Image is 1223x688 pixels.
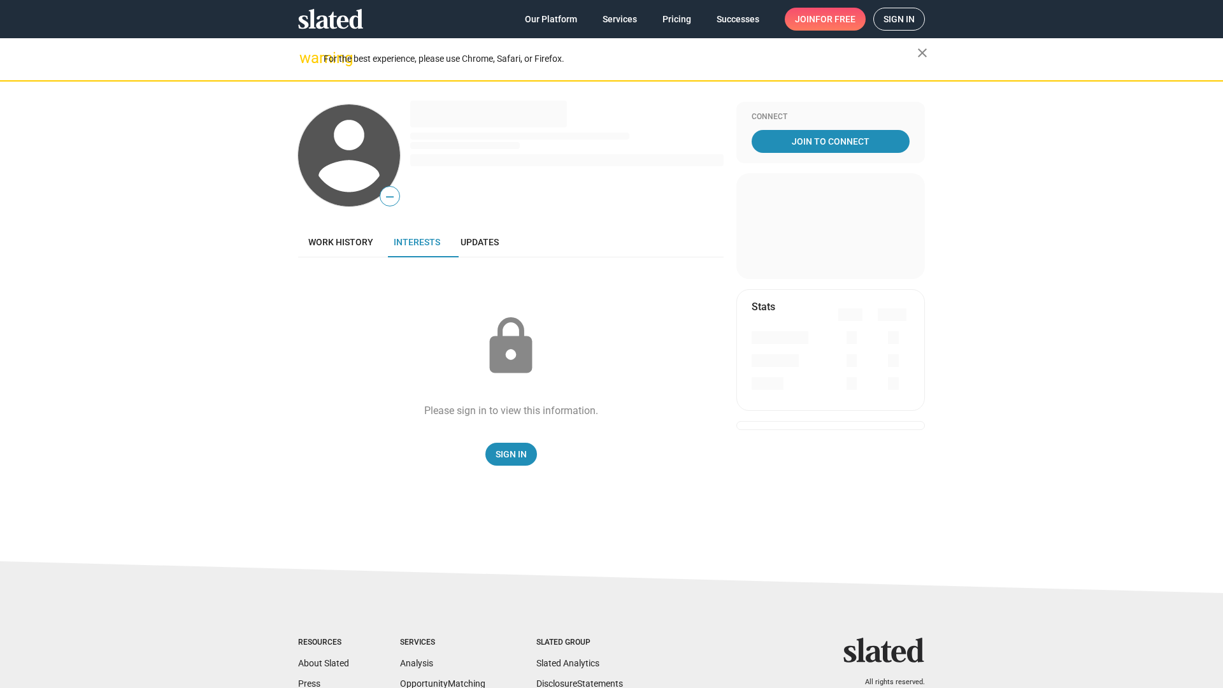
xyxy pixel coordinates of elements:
[603,8,637,31] span: Services
[496,443,527,466] span: Sign In
[450,227,509,257] a: Updates
[706,8,769,31] a: Successes
[752,130,910,153] a: Join To Connect
[592,8,647,31] a: Services
[515,8,587,31] a: Our Platform
[485,443,537,466] a: Sign In
[815,8,855,31] span: for free
[536,638,623,648] div: Slated Group
[383,227,450,257] a: Interests
[752,112,910,122] div: Connect
[525,8,577,31] span: Our Platform
[915,45,930,61] mat-icon: close
[795,8,855,31] span: Join
[754,130,907,153] span: Join To Connect
[662,8,691,31] span: Pricing
[298,638,349,648] div: Resources
[299,50,315,66] mat-icon: warning
[298,658,349,668] a: About Slated
[424,404,598,417] div: Please sign in to view this information.
[717,8,759,31] span: Successes
[883,8,915,30] span: Sign in
[461,237,499,247] span: Updates
[752,300,775,313] mat-card-title: Stats
[400,658,433,668] a: Analysis
[400,638,485,648] div: Services
[873,8,925,31] a: Sign in
[536,658,599,668] a: Slated Analytics
[298,227,383,257] a: Work history
[652,8,701,31] a: Pricing
[324,50,917,68] div: For the best experience, please use Chrome, Safari, or Firefox.
[479,315,543,378] mat-icon: lock
[394,237,440,247] span: Interests
[308,237,373,247] span: Work history
[380,189,399,205] span: —
[785,8,866,31] a: Joinfor free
